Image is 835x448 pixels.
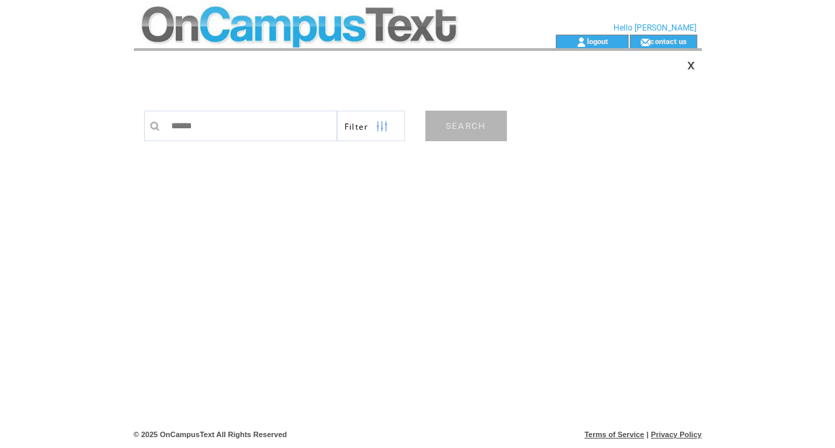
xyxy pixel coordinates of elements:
img: contact_us_icon.gif [640,37,650,48]
a: Filter [337,111,405,141]
a: SEARCH [425,111,507,141]
span: Show filters [344,121,369,132]
img: filters.png [376,111,388,142]
a: contact us [650,37,686,45]
span: Hello [PERSON_NAME] [614,23,696,33]
span: © 2025 OnCampusText All Rights Reserved [134,430,287,438]
a: Privacy Policy [651,430,702,438]
img: account_icon.gif [576,37,586,48]
span: | [646,430,648,438]
a: Terms of Service [584,430,644,438]
a: logout [586,37,607,45]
